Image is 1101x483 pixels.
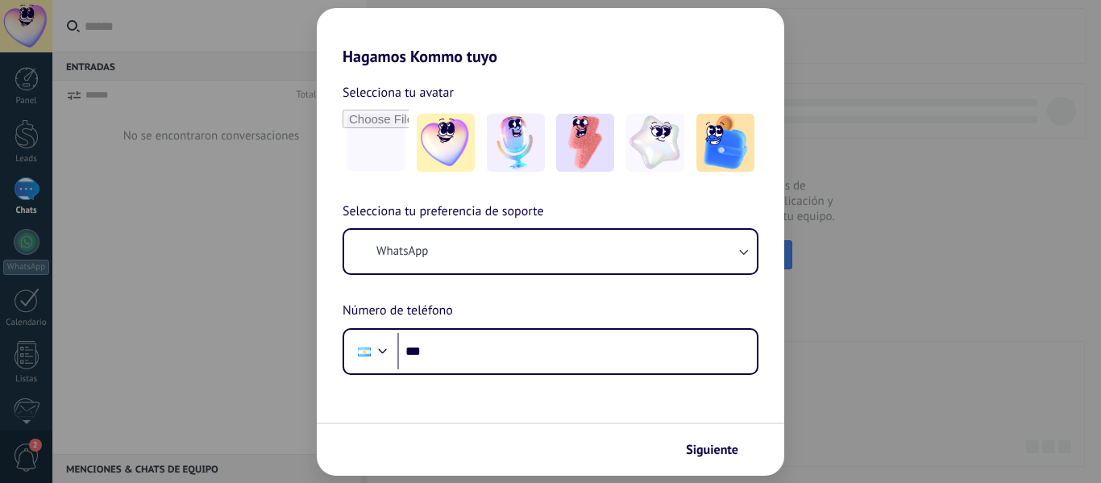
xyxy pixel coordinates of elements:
img: -5.jpeg [696,114,754,172]
img: -4.jpeg [626,114,684,172]
img: -3.jpeg [556,114,614,172]
img: -1.jpeg [417,114,475,172]
span: Selecciona tu avatar [343,82,454,103]
span: WhatsApp [376,244,428,260]
span: Número de teléfono [343,301,453,322]
span: Siguiente [686,444,738,456]
button: WhatsApp [344,230,757,273]
div: Argentina: + 54 [349,335,380,368]
span: Selecciona tu preferencia de soporte [343,202,544,223]
img: -2.jpeg [487,114,545,172]
button: Siguiente [679,436,760,464]
h2: Hagamos Kommo tuyo [317,8,784,66]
